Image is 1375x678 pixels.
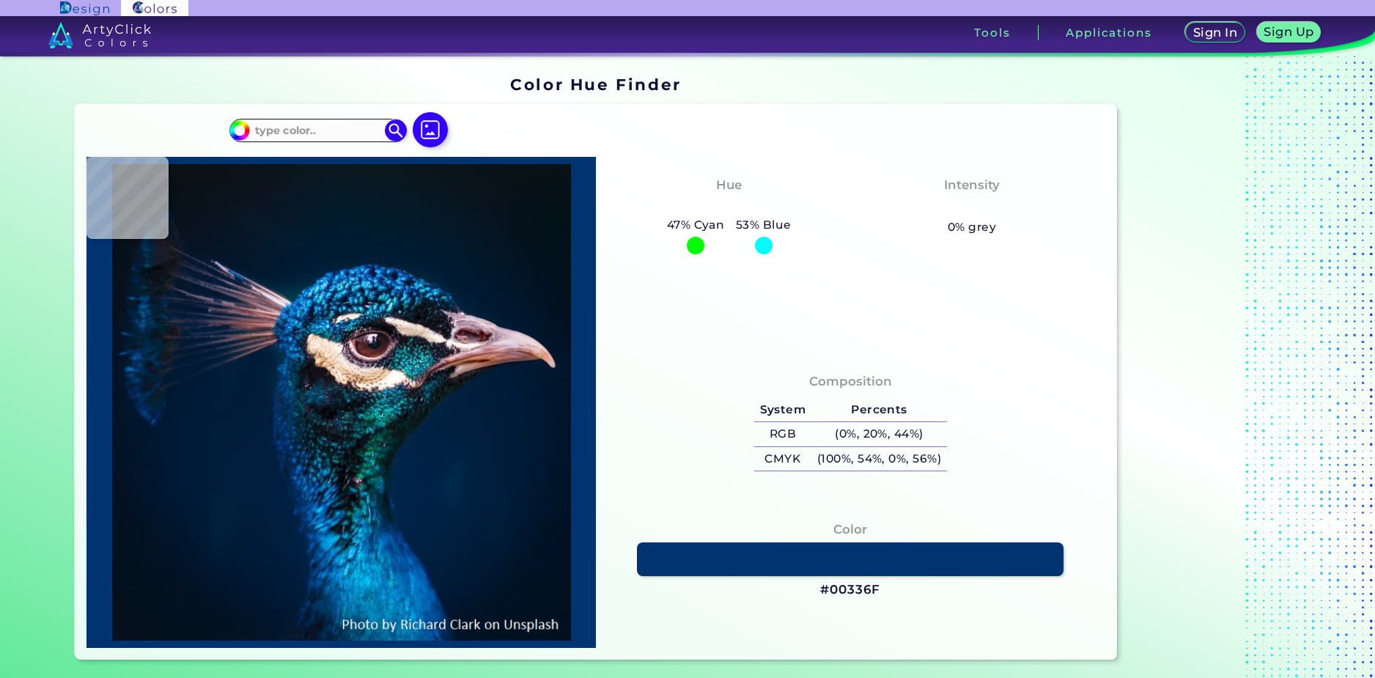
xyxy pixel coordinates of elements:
[48,22,152,48] img: logo_artyclick_colors_white.svg
[811,398,947,422] h5: Percents
[60,1,109,15] img: ArtyClick Design logo
[944,174,1000,196] h4: Intensity
[1066,27,1151,38] h3: Applications
[716,174,742,196] h4: Hue
[1195,27,1235,38] h5: Sign In
[809,371,892,392] h4: Composition
[754,447,811,471] h5: CMYK
[94,164,589,641] img: img_pavlin.jpg
[974,27,1010,38] h3: Tools
[1267,26,1312,37] h5: Sign Up
[661,215,730,235] h5: 47% Cyan
[250,120,386,140] input: type color..
[1260,23,1318,42] a: Sign Up
[820,581,880,599] h3: #00336F
[940,198,1004,215] h3: Vibrant
[811,422,947,446] h5: (0%, 20%, 44%)
[754,422,811,446] h5: RGB
[687,198,770,215] h3: Cyan-Blue
[1188,23,1242,42] a: Sign In
[510,73,681,95] h1: Color Hue Finder
[948,218,996,237] h5: 0% grey
[833,519,867,540] h4: Color
[413,112,448,147] img: icon picture
[754,398,811,422] h5: System
[811,447,947,471] h5: (100%, 54%, 0%, 56%)
[730,215,797,235] h5: 53% Blue
[385,119,407,141] img: icon search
